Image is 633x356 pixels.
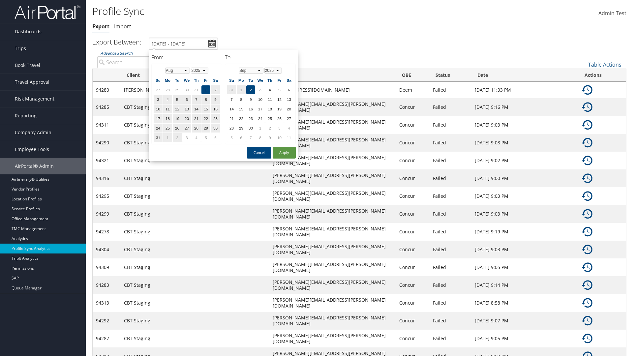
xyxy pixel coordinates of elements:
[246,104,255,113] td: 16
[154,76,163,85] th: Su
[265,85,274,94] td: 4
[237,76,246,85] th: Mo
[275,114,284,123] td: 26
[471,134,579,152] td: [DATE] 9:08 PM
[121,241,269,258] td: CBT Staging
[246,133,255,142] td: 7
[256,95,265,104] td: 10
[237,133,246,142] td: 6
[182,124,191,133] td: 27
[430,134,472,152] td: Failed
[121,152,269,169] td: CBT Staging
[201,76,210,85] th: Fr
[582,104,592,110] a: Details
[93,241,121,258] td: 94304
[396,98,430,116] td: Concur
[211,104,220,113] td: 16
[121,134,269,152] td: CBT Staging
[256,104,265,113] td: 17
[471,205,579,223] td: [DATE] 9:03 PM
[396,69,430,82] th: OBE: activate to sort column ascending
[582,137,592,148] img: ta-history.png
[154,114,163,123] td: 17
[269,69,396,82] th: Email: activate to sort column ascending
[582,193,592,199] a: Details
[256,114,265,123] td: 24
[225,54,296,61] h4: To
[154,124,163,133] td: 24
[201,95,210,104] td: 8
[15,91,54,107] span: Risk Management
[192,104,201,113] td: 14
[269,169,396,187] td: [PERSON_NAME][EMAIL_ADDRESS][PERSON_NAME][DOMAIN_NAME]
[582,210,592,217] a: Details
[265,133,274,142] td: 9
[269,276,396,294] td: [PERSON_NAME][EMAIL_ADDRESS][PERSON_NAME][DOMAIN_NAME]
[275,124,284,133] td: 3
[396,187,430,205] td: Concur
[15,158,54,174] span: AirPortal® Admin
[163,85,172,94] td: 28
[582,175,592,181] a: Details
[430,330,472,347] td: Failed
[269,205,396,223] td: [PERSON_NAME][EMAIL_ADDRESS][PERSON_NAME][DOMAIN_NAME]
[163,133,172,142] td: 1
[471,69,579,82] th: Date: activate to sort column ascending
[269,330,396,347] td: [PERSON_NAME][EMAIL_ADDRESS][PERSON_NAME][DOMAIN_NAME]
[430,205,472,223] td: Failed
[173,76,182,85] th: Tu
[201,104,210,113] td: 15
[93,98,121,116] td: 94285
[246,124,255,133] td: 30
[430,294,472,312] td: Failed
[582,244,592,255] img: ta-history.png
[256,133,265,142] td: 8
[121,258,269,276] td: CBT Staging
[471,187,579,205] td: [DATE] 9:03 PM
[256,76,265,85] th: We
[265,124,274,133] td: 2
[201,124,210,133] td: 29
[396,134,430,152] td: Concur
[273,147,296,159] button: Apply
[201,133,210,142] td: 5
[396,330,430,347] td: Concur
[211,133,220,142] td: 6
[163,76,172,85] th: Mo
[430,69,472,82] th: Status: activate to sort column ascending
[114,23,131,30] a: Import
[227,95,236,104] td: 7
[15,141,49,158] span: Employee Tools
[269,134,396,152] td: [PERSON_NAME][EMAIL_ADDRESS][PERSON_NAME][DOMAIN_NAME]
[396,294,430,312] td: Concur
[121,223,269,241] td: CBT Staging
[154,85,163,94] td: 27
[93,205,121,223] td: 94299
[15,107,37,124] span: Reporting
[285,85,293,94] td: 6
[269,258,396,276] td: [PERSON_NAME][EMAIL_ADDRESS][PERSON_NAME][DOMAIN_NAME]
[430,223,472,241] td: Failed
[269,223,396,241] td: [PERSON_NAME][EMAIL_ADDRESS][PERSON_NAME][DOMAIN_NAME]
[471,294,579,312] td: [DATE] 8:58 PM
[265,114,274,123] td: 25
[92,4,448,18] h1: Profile Sync
[285,104,293,113] td: 20
[582,246,592,252] a: Details
[121,69,269,82] th: Client: activate to sort column ascending
[93,152,121,169] td: 94321
[582,139,592,145] a: Details
[192,133,201,142] td: 4
[163,114,172,123] td: 18
[93,276,121,294] td: 94283
[192,76,201,85] th: Th
[93,134,121,152] td: 94290
[92,23,109,30] a: Export
[211,85,220,94] td: 2
[471,98,579,116] td: [DATE] 9:16 PM
[227,124,236,133] td: 28
[101,50,133,56] a: Advanced Search
[182,114,191,123] td: 20
[227,104,236,113] td: 14
[430,82,472,98] td: Failed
